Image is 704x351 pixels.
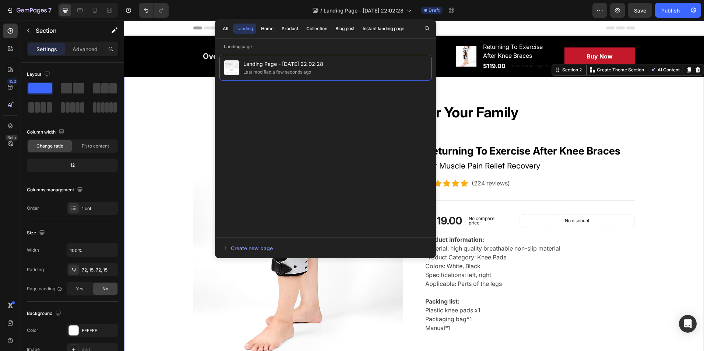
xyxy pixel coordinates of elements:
div: $119.00 [301,192,339,209]
button: Product [278,24,302,34]
div: Description [144,30,186,42]
div: Home [261,25,274,32]
button: All [219,24,232,34]
div: 12 [28,160,117,170]
div: $119.00 [358,40,382,50]
button: Publish [655,3,686,18]
span: / [320,7,322,14]
b: Product information: [301,215,360,223]
p: Settings [36,45,57,53]
span: Draft [429,7,440,14]
input: Auto [67,244,118,257]
div: Open Intercom Messenger [679,315,697,333]
div: Buy Now [462,31,489,40]
p: No compare price [388,43,426,47]
span: Landing Page - [DATE] 22:02:28 [324,7,404,14]
div: FFFFFF [82,327,116,334]
div: Page padding [27,286,63,292]
div: Undo/Redo [139,3,169,18]
span: Change ratio [36,143,63,149]
span: No [102,286,108,292]
div: Color [27,327,38,334]
button: AI Content [525,45,557,54]
div: Last modified a few seconds ago [243,68,311,76]
span: Save [634,7,646,14]
div: All [223,25,228,32]
a: Description [134,25,196,46]
h2: Returning To Exercise After Knee Braces [301,122,511,139]
p: Great Health Gift For Your Family [70,84,510,100]
p: Packaging bag*1 Manual*1 [301,295,348,311]
div: 450 [7,78,18,84]
div: Layout [27,70,52,79]
button: Save [628,3,652,18]
div: Beta [6,135,18,141]
button: Instant landing page [359,24,408,34]
p: Material: high quality breathable non-slip material Product Category: Knee Pads Colors: White, Bl... [301,215,436,293]
a: Reviews [207,25,257,46]
p: For Muscle Pain Relief Recovery [302,139,510,151]
p: Create Theme Section [473,46,520,53]
div: Product [282,25,298,32]
button: Landing [233,24,256,34]
div: Width [27,247,39,253]
button: Buy Now [440,27,511,45]
div: 72, 15, 72, 15 [82,267,116,273]
div: Size [27,228,46,238]
div: Blog post [335,25,355,32]
button: Blog post [332,24,358,34]
div: Instant landing page [363,25,404,32]
span: Landing Page - [DATE] 22:02:28 [243,60,323,68]
p: Advanced [73,45,98,53]
p: 7 [48,6,52,15]
button: Home [258,24,277,34]
span: Yes [76,286,83,292]
div: Reviews [217,30,247,42]
p: (224 reviews) [348,158,386,167]
div: 1 col [82,205,116,212]
div: Order [27,205,39,212]
b: Packing list: [301,277,335,284]
button: 7 [3,3,55,18]
button: Create new page [222,241,429,255]
div: Padding [27,266,44,273]
div: Column width [27,127,66,137]
h2: Returning To Exercise After Knee Braces [358,21,429,40]
p: No compare price [345,196,381,205]
div: Collection [306,25,327,32]
div: Background [27,309,63,319]
div: Create new page [223,244,273,252]
p: Landing page [215,43,436,50]
p: No discount [441,197,465,203]
span: Fit to content [82,143,109,149]
button: Collection [303,24,331,34]
div: Columns management [27,185,84,195]
div: Landing [236,25,253,32]
div: Section 2 [437,46,459,53]
div: Publish [661,7,680,14]
iframe: Design area [124,21,704,351]
p: Section [36,26,96,35]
